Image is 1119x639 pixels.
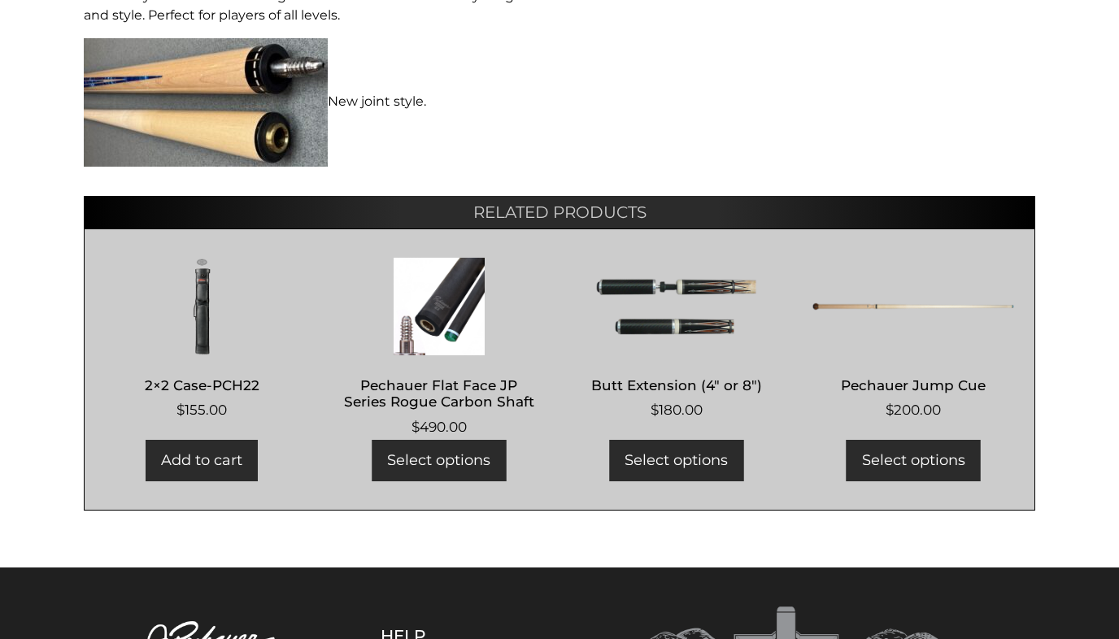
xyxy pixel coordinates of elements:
[609,440,743,481] a: Add to cart: “Butt Extension (4" or 8")”
[812,370,1015,400] h2: Pechauer Jump Cue
[338,258,541,355] img: Pechauer Flat Face JP Series Rogue Carbon Shaft
[411,419,420,435] span: $
[575,258,777,355] img: Butt Extension (4" or 8")
[338,370,541,417] h2: Pechauer Flat Face JP Series Rogue Carbon Shaft
[84,196,1035,228] h2: Related products
[886,402,941,418] bdi: 200.00
[101,258,303,421] a: 2×2 Case-PCH22 $155.00
[338,258,541,437] a: Pechauer Flat Face JP Series Rogue Carbon Shaft $490.00
[575,258,777,421] a: Butt Extension (4″ or 8″) $180.00
[575,370,777,400] h2: Butt Extension (4″ or 8″)
[411,419,467,435] bdi: 490.00
[176,402,227,418] bdi: 155.00
[847,440,981,481] a: Add to cart: “Pechauer Jump Cue”
[84,38,550,167] p: New joint style.
[812,258,1015,421] a: Pechauer Jump Cue $200.00
[176,402,185,418] span: $
[886,402,894,418] span: $
[101,370,303,400] h2: 2×2 Case-PCH22
[146,440,258,481] a: Add to cart: “2x2 Case-PCH22”
[372,440,506,481] a: Add to cart: “Pechauer Flat Face JP Series Rogue Carbon Shaft”
[812,258,1015,355] img: Pechauer Jump Cue
[651,402,703,418] bdi: 180.00
[651,402,659,418] span: $
[101,258,303,355] img: 2x2 Case-PCH22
